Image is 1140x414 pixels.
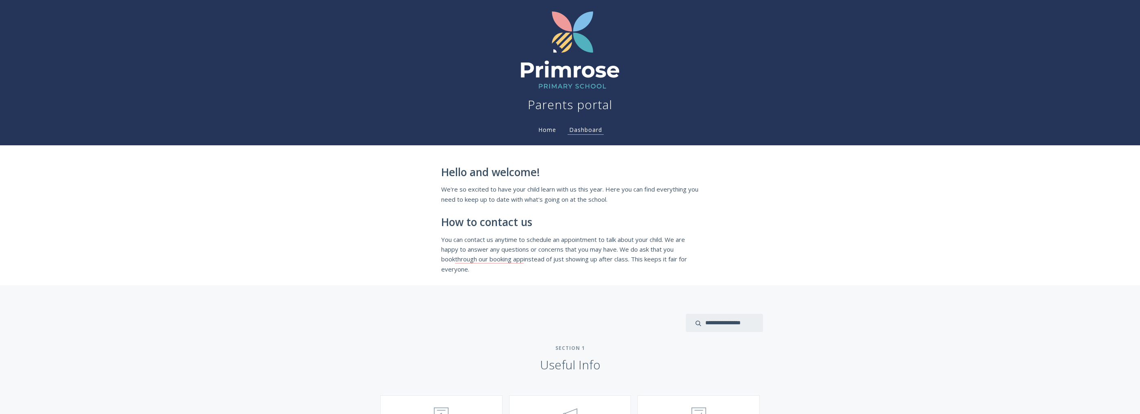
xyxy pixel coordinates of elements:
[441,184,699,204] p: We're so excited to have your child learn with us this year. Here you can find everything you nee...
[441,166,699,179] h2: Hello and welcome!
[441,235,699,274] p: You can contact us anytime to schedule an appointment to talk about your child. We are happy to a...
[528,97,612,113] h1: Parents portal
[686,314,763,332] input: search input
[455,255,524,263] a: through our booking app
[537,126,558,134] a: Home
[568,126,604,135] a: Dashboard
[441,216,699,229] h2: How to contact us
